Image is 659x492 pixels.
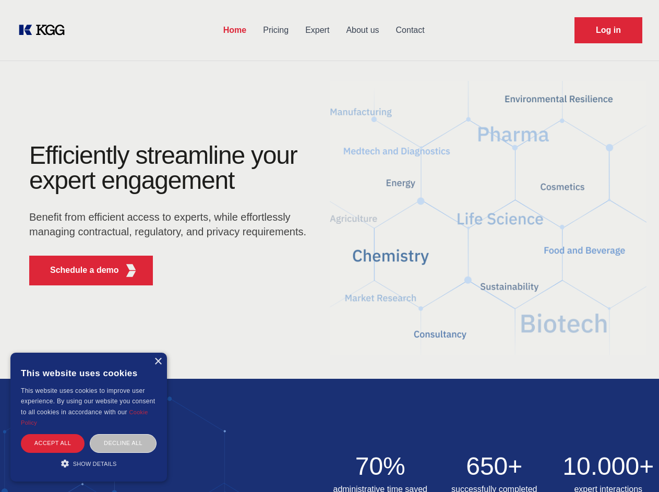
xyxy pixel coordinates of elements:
a: Home [215,17,255,44]
div: Decline all [90,434,157,452]
div: Show details [21,458,157,469]
h2: 650+ [444,454,545,479]
h2: 70% [330,454,432,479]
a: Pricing [255,17,297,44]
a: About us [338,17,387,44]
a: Expert [297,17,338,44]
button: Schedule a demoKGG Fifth Element RED [29,256,153,285]
a: KOL Knowledge Platform: Talk to Key External Experts (KEE) [17,22,73,39]
iframe: Chat Widget [607,442,659,492]
a: Contact [388,17,433,44]
div: Close [154,358,162,366]
div: Accept all [21,434,85,452]
p: Schedule a demo [50,264,119,277]
a: Request Demo [574,17,642,43]
img: KGG Fifth Element RED [125,264,138,277]
span: Show details [73,461,117,467]
div: This website uses cookies [21,361,157,386]
p: Benefit from efficient access to experts, while effortlessly managing contractual, regulatory, an... [29,210,313,239]
img: KGG Fifth Element RED [330,68,647,368]
h1: Efficiently streamline your expert engagement [29,143,313,193]
span: This website uses cookies to improve user experience. By using our website you consent to all coo... [21,387,155,416]
a: Cookie Policy [21,409,148,426]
